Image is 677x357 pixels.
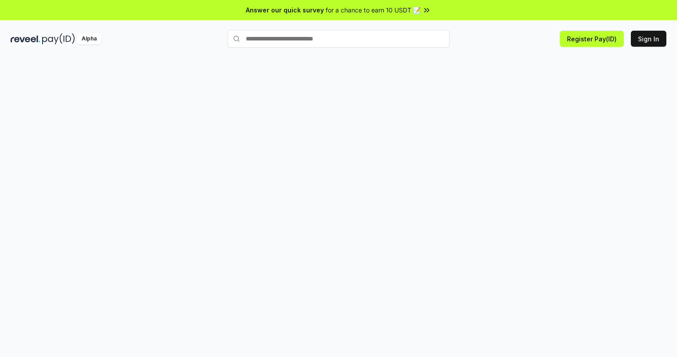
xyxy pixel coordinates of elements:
[246,5,324,15] span: Answer our quick survey
[11,33,40,44] img: reveel_dark
[631,31,666,47] button: Sign In
[77,33,102,44] div: Alpha
[560,31,624,47] button: Register Pay(ID)
[42,33,75,44] img: pay_id
[326,5,421,15] span: for a chance to earn 10 USDT 📝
